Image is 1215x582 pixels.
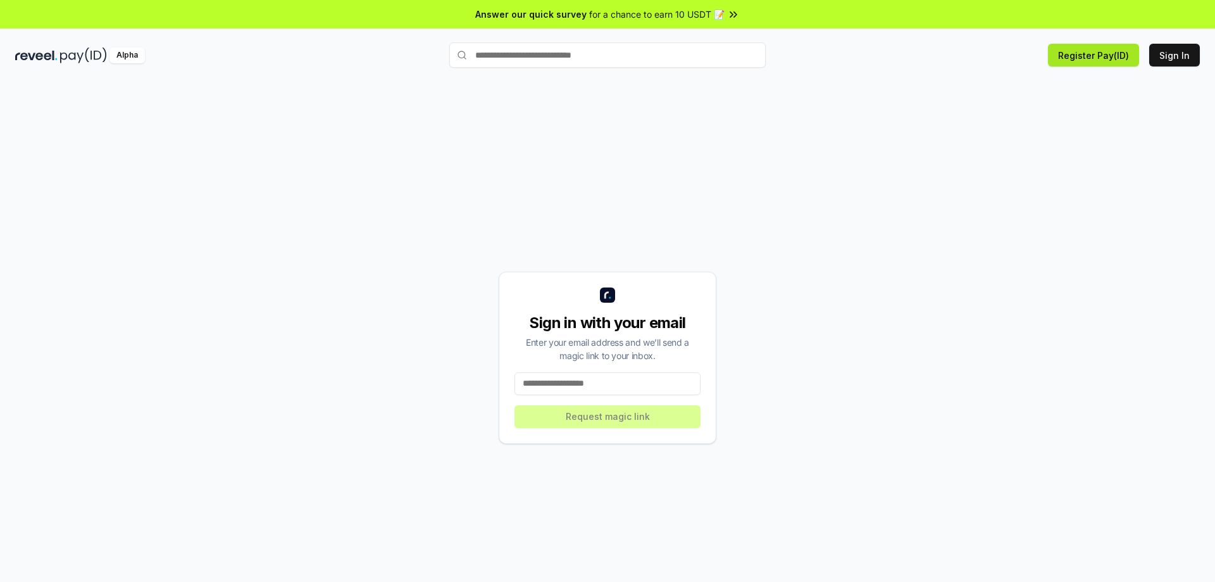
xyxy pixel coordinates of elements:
[475,8,587,21] span: Answer our quick survey
[589,8,725,21] span: for a chance to earn 10 USDT 📝
[1149,44,1200,66] button: Sign In
[514,313,701,333] div: Sign in with your email
[1048,44,1139,66] button: Register Pay(ID)
[600,288,615,303] img: logo_small
[60,47,107,63] img: pay_id
[514,336,701,362] div: Enter your email address and we’ll send a magic link to your inbox.
[15,47,58,63] img: reveel_dark
[109,47,145,63] div: Alpha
